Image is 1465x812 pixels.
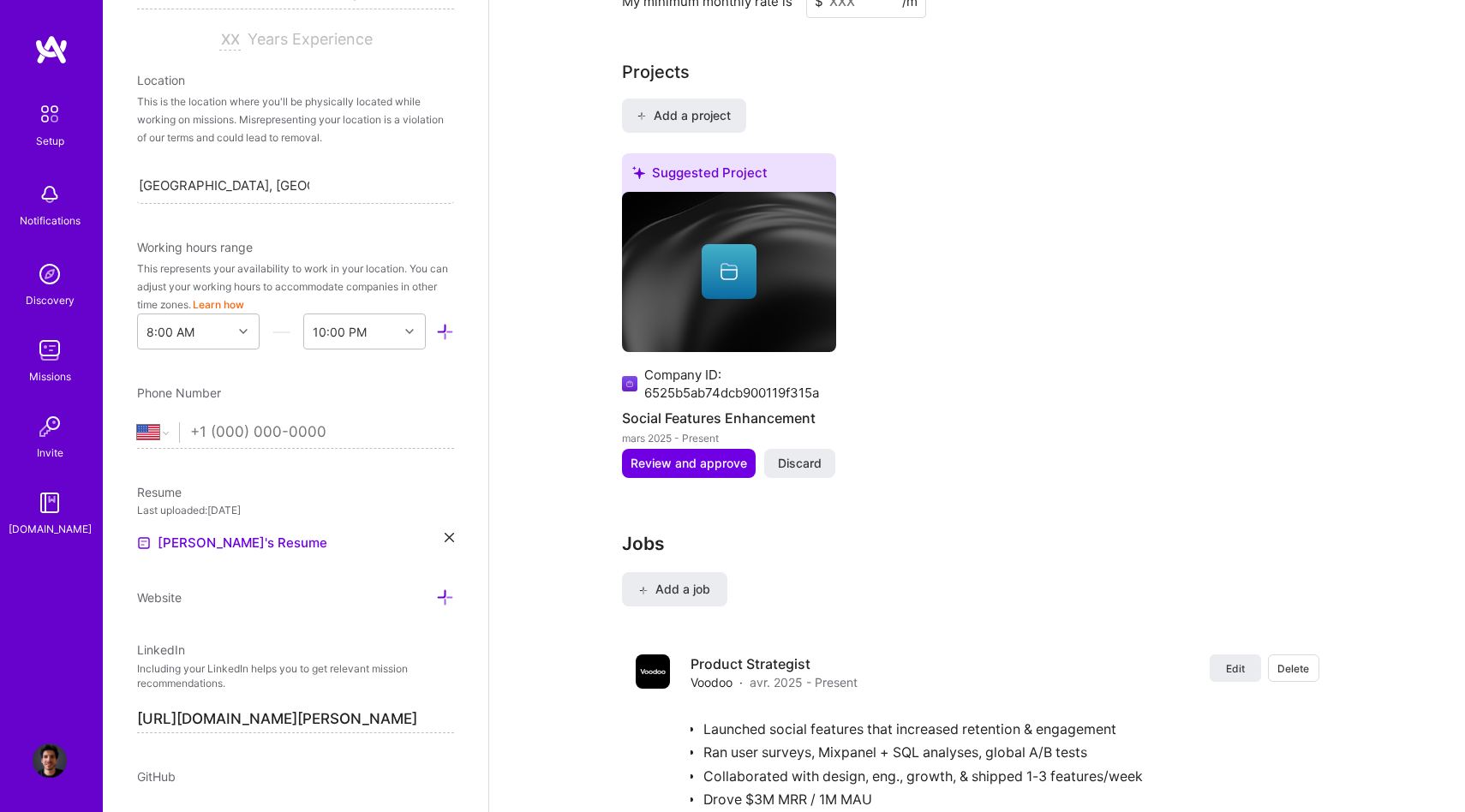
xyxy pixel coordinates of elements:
span: Voodoo [691,673,732,691]
span: Add a project [637,107,730,124]
div: Notifications [20,212,81,230]
button: Delete [1268,654,1319,682]
button: Add a project [622,99,746,133]
i: icon Chevron [239,327,248,336]
img: Company logo [622,373,637,394]
button: Discard [764,449,835,478]
div: Company ID: 6525b5ab74dcb900119f315a [644,366,836,402]
div: 8:00 AM [146,323,194,341]
i: icon HorizontalInLineDivider [272,323,290,341]
span: avr. 2025 - Present [750,673,858,691]
span: Resume [137,485,182,499]
span: Delete [1277,661,1309,676]
input: XX [219,30,241,51]
span: Years Experience [248,30,373,48]
h4: Social Features Enhancement [622,407,836,429]
img: Company logo [636,654,670,689]
img: User Avatar [33,743,67,778]
span: Website [137,590,182,605]
i: icon SuggestedTeams [632,166,645,179]
div: [DOMAIN_NAME] [9,520,92,538]
span: Review and approve [631,455,747,472]
span: Discard [778,455,822,472]
h4: Product Strategist [691,654,858,673]
div: Last uploaded: [DATE] [137,501,454,519]
img: teamwork [33,333,67,367]
span: · [739,673,743,691]
div: Setup [36,132,64,150]
div: Add projects you've worked on [622,59,690,85]
img: Resume [137,536,151,550]
span: Edit [1226,661,1245,676]
h3: Jobs [622,533,1333,554]
img: bell [33,177,67,212]
div: Invite [37,444,63,462]
img: setup [32,96,68,132]
p: Including your LinkedIn helps you to get relevant mission recommendations. [137,662,454,691]
span: GitHub [137,769,176,784]
div: Projects [622,59,690,85]
span: Add a job [639,581,710,598]
img: cover [622,192,836,353]
div: Missions [29,367,71,385]
div: mars 2025 - Present [622,429,836,447]
img: logo [34,34,69,65]
i: icon PlusBlack [637,111,646,121]
i: icon PlusBlack [639,586,649,595]
a: User Avatar [28,743,71,778]
div: Suggested Project [622,153,836,199]
span: Working hours range [137,240,253,254]
div: This represents your availability to work in your location. You can adjust your working hours to ... [137,260,454,313]
button: Review and approve [622,449,756,478]
button: Add a job [622,572,727,606]
img: Invite [33,409,67,444]
button: Edit [1210,654,1261,682]
div: 10:00 PM [313,323,367,341]
button: Learn how [193,296,244,313]
img: guide book [33,486,67,520]
span: Phone Number [137,385,221,400]
div: Discovery [26,291,75,309]
i: icon Close [445,533,454,542]
div: This is the location where you'll be physically located while working on missions. Misrepresentin... [137,93,454,146]
span: LinkedIn [137,642,185,657]
a: [PERSON_NAME]'s Resume [137,533,327,553]
img: discovery [33,257,67,291]
i: icon Chevron [405,327,414,336]
input: +1 (000) 000-0000 [190,408,454,457]
div: Location [137,71,454,89]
